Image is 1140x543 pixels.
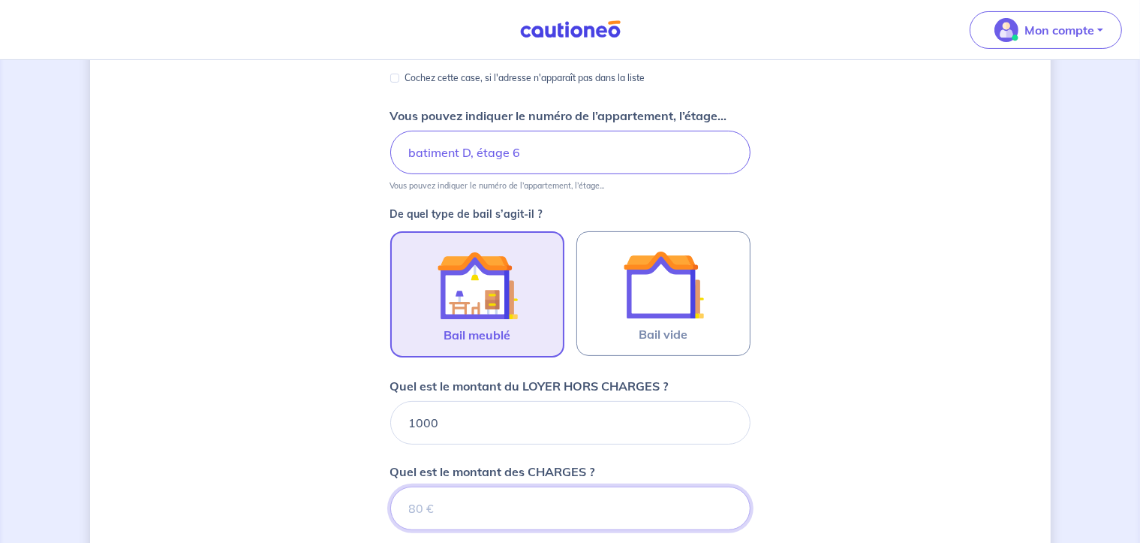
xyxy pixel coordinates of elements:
button: illu_account_valid_menu.svgMon compte [970,11,1122,49]
p: De quel type de bail s’agit-il ? [390,209,750,219]
p: Mon compte [1024,21,1094,39]
p: Quel est le montant des CHARGES ? [390,463,595,481]
p: Vous pouvez indiquer le numéro de l’appartement, l’étage... [390,107,727,125]
span: Bail vide [639,325,687,343]
input: 750€ [390,401,750,445]
img: illu_empty_lease.svg [623,244,704,325]
p: Vous pouvez indiquer le numéro de l’appartement, l’étage... [390,180,605,191]
p: Cochez cette case, si l'adresse n'apparaît pas dans la liste [405,69,645,87]
input: Appartement 2 [390,131,750,174]
img: illu_furnished_lease.svg [437,245,518,326]
input: 80 € [390,487,750,530]
img: Cautioneo [514,20,627,39]
p: Quel est le montant du LOYER HORS CHARGES ? [390,377,669,395]
span: Bail meublé [444,326,510,344]
img: illu_account_valid_menu.svg [994,18,1018,42]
